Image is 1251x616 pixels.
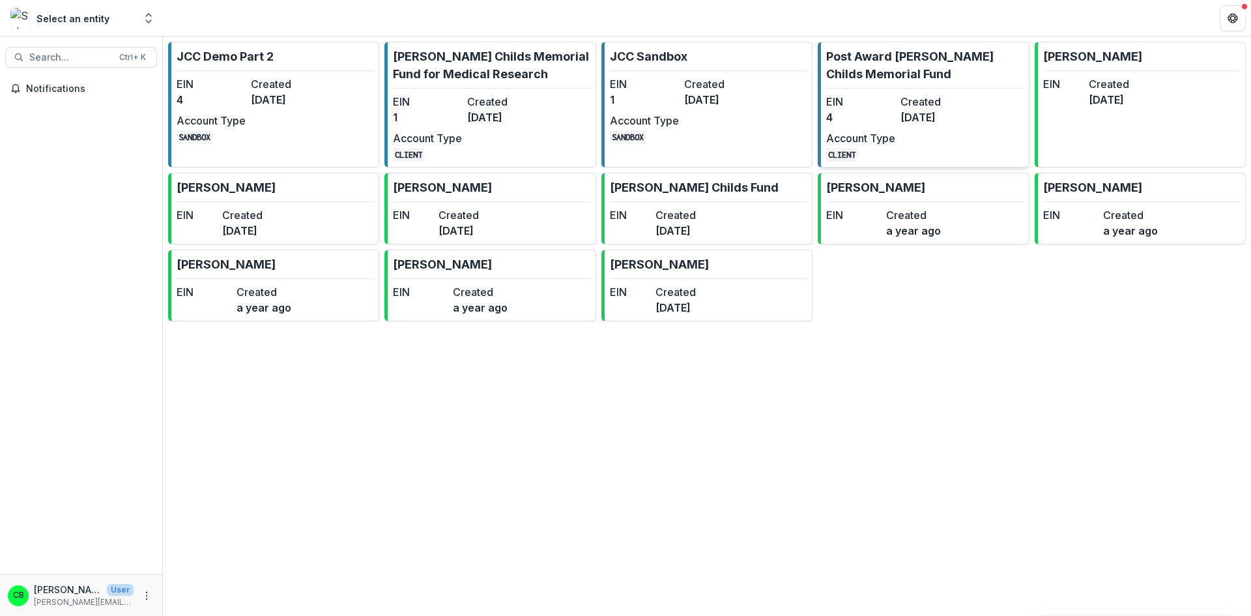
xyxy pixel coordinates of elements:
[5,78,157,99] button: Notifications
[393,148,424,162] code: CLIENT
[610,76,679,92] dt: EIN
[384,42,596,168] a: [PERSON_NAME] Childs Memorial Fund for Medical ResearchEIN1Created[DATE]Account TypeCLIENT
[1043,76,1084,92] dt: EIN
[139,5,158,31] button: Open entity switcher
[886,223,941,239] dd: a year ago
[393,94,462,110] dt: EIN
[107,584,134,596] p: User
[34,583,102,596] p: [PERSON_NAME]
[177,113,246,128] dt: Account Type
[1043,179,1142,196] p: [PERSON_NAME]
[900,94,970,110] dt: Created
[393,256,492,273] p: [PERSON_NAME]
[655,207,696,223] dt: Created
[826,148,857,162] code: CLIENT
[393,48,590,83] p: [PERSON_NAME] Childs Memorial Fund for Medical Research
[610,130,646,144] code: SANDBOX
[1043,48,1142,65] p: [PERSON_NAME]
[601,173,812,244] a: [PERSON_NAME] Childs FundEINCreated[DATE]
[1103,223,1158,239] dd: a year ago
[1043,207,1098,223] dt: EIN
[610,179,779,196] p: [PERSON_NAME] Childs Fund
[684,92,753,108] dd: [DATE]
[601,250,812,321] a: [PERSON_NAME]EINCreated[DATE]
[826,207,881,223] dt: EIN
[177,207,217,223] dt: EIN
[139,588,154,604] button: More
[117,50,149,65] div: Ctrl + K
[826,110,895,125] dd: 4
[439,223,479,239] dd: [DATE]
[439,207,479,223] dt: Created
[826,130,895,146] dt: Account Type
[168,42,379,168] a: JCC Demo Part 2EIN4Created[DATE]Account TypeSANDBOX
[393,110,462,125] dd: 1
[818,173,1029,244] a: [PERSON_NAME]EINCreateda year ago
[453,284,508,300] dt: Created
[177,92,246,108] dd: 4
[13,591,24,600] div: Christina Bruno
[655,284,696,300] dt: Created
[1035,42,1246,168] a: [PERSON_NAME]EINCreated[DATE]
[1089,92,1129,108] dd: [DATE]
[177,179,276,196] p: [PERSON_NAME]
[177,76,246,92] dt: EIN
[601,42,812,168] a: JCC SandboxEIN1Created[DATE]Account TypeSANDBOX
[222,223,263,239] dd: [DATE]
[168,173,379,244] a: [PERSON_NAME]EINCreated[DATE]
[655,300,696,315] dd: [DATE]
[467,110,536,125] dd: [DATE]
[393,179,492,196] p: [PERSON_NAME]
[177,256,276,273] p: [PERSON_NAME]
[684,76,753,92] dt: Created
[886,207,941,223] dt: Created
[251,76,320,92] dt: Created
[384,250,596,321] a: [PERSON_NAME]EINCreateda year ago
[177,48,274,65] p: JCC Demo Part 2
[10,8,31,29] img: Select an entity
[393,130,462,146] dt: Account Type
[237,284,291,300] dt: Created
[168,250,379,321] a: [PERSON_NAME]EINCreateda year ago
[393,284,448,300] dt: EIN
[393,207,433,223] dt: EIN
[610,284,650,300] dt: EIN
[251,92,320,108] dd: [DATE]
[5,47,157,68] button: Search...
[610,92,679,108] dd: 1
[900,110,970,125] dd: [DATE]
[237,300,291,315] dd: a year ago
[610,207,650,223] dt: EIN
[222,207,263,223] dt: Created
[36,12,109,25] div: Select an entity
[610,113,679,128] dt: Account Type
[1089,76,1129,92] dt: Created
[826,179,925,196] p: [PERSON_NAME]
[655,223,696,239] dd: [DATE]
[34,596,134,608] p: [PERSON_NAME][EMAIL_ADDRESS][PERSON_NAME][DOMAIN_NAME]
[1220,5,1246,31] button: Get Help
[610,48,687,65] p: JCC Sandbox
[453,300,508,315] dd: a year ago
[467,94,536,110] dt: Created
[818,42,1029,168] a: Post Award [PERSON_NAME] Childs Memorial FundEIN4Created[DATE]Account TypeCLIENT
[177,284,231,300] dt: EIN
[26,83,152,95] span: Notifications
[177,130,212,144] code: SANDBOX
[29,52,111,63] span: Search...
[826,48,1023,83] p: Post Award [PERSON_NAME] Childs Memorial Fund
[610,256,709,273] p: [PERSON_NAME]
[384,173,596,244] a: [PERSON_NAME]EINCreated[DATE]
[1103,207,1158,223] dt: Created
[826,94,895,110] dt: EIN
[1035,173,1246,244] a: [PERSON_NAME]EINCreateda year ago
